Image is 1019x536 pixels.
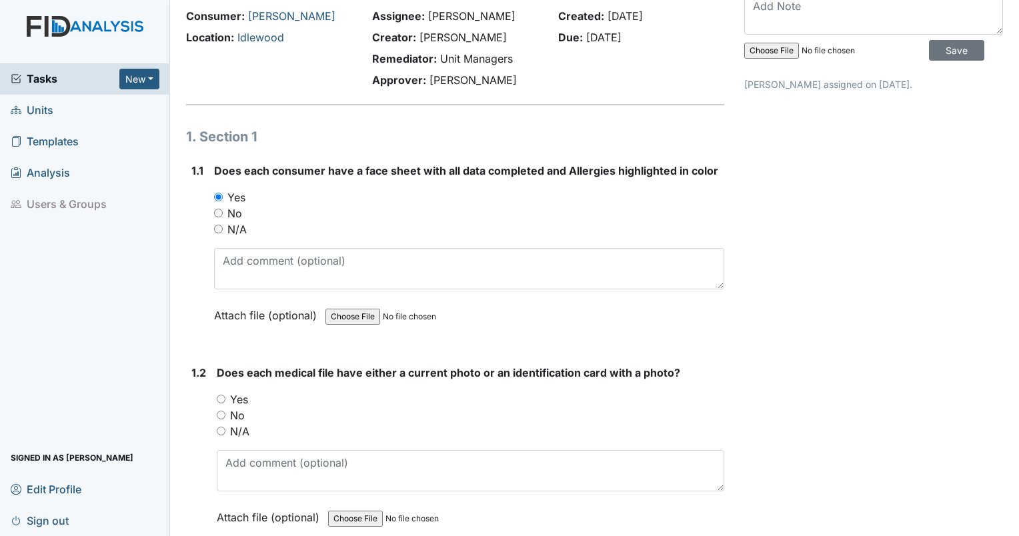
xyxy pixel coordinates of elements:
[227,189,245,205] label: Yes
[230,407,245,423] label: No
[217,502,325,525] label: Attach file (optional)
[558,9,604,23] strong: Created:
[191,163,203,179] label: 1.1
[214,164,718,177] span: Does each consumer have a face sheet with all data completed and Allergies highlighted in color
[419,31,507,44] span: [PERSON_NAME]
[230,423,249,439] label: N/A
[191,365,206,381] label: 1.2
[429,73,517,87] span: [PERSON_NAME]
[586,31,622,44] span: [DATE]
[217,366,680,379] span: Does each medical file have either a current photo or an identification card with a photo?
[119,69,159,89] button: New
[214,209,223,217] input: No
[428,9,516,23] span: [PERSON_NAME]
[214,225,223,233] input: N/A
[214,193,223,201] input: Yes
[11,131,79,152] span: Templates
[217,411,225,419] input: No
[186,31,234,44] strong: Location:
[11,510,69,531] span: Sign out
[608,9,643,23] span: [DATE]
[929,40,984,61] input: Save
[217,395,225,403] input: Yes
[372,9,425,23] strong: Assignee:
[372,73,426,87] strong: Approver:
[372,31,416,44] strong: Creator:
[248,9,335,23] a: [PERSON_NAME]
[186,127,724,147] h1: 1. Section 1
[237,31,284,44] a: Idlewood
[11,163,70,183] span: Analysis
[227,221,247,237] label: N/A
[558,31,583,44] strong: Due:
[11,100,53,121] span: Units
[372,52,437,65] strong: Remediator:
[217,427,225,435] input: N/A
[744,77,1003,91] p: [PERSON_NAME] assigned on [DATE].
[186,9,245,23] strong: Consumer:
[230,391,248,407] label: Yes
[11,479,81,499] span: Edit Profile
[227,205,242,221] label: No
[11,71,119,87] a: Tasks
[214,300,322,323] label: Attach file (optional)
[11,447,133,468] span: Signed in as [PERSON_NAME]
[440,52,513,65] span: Unit Managers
